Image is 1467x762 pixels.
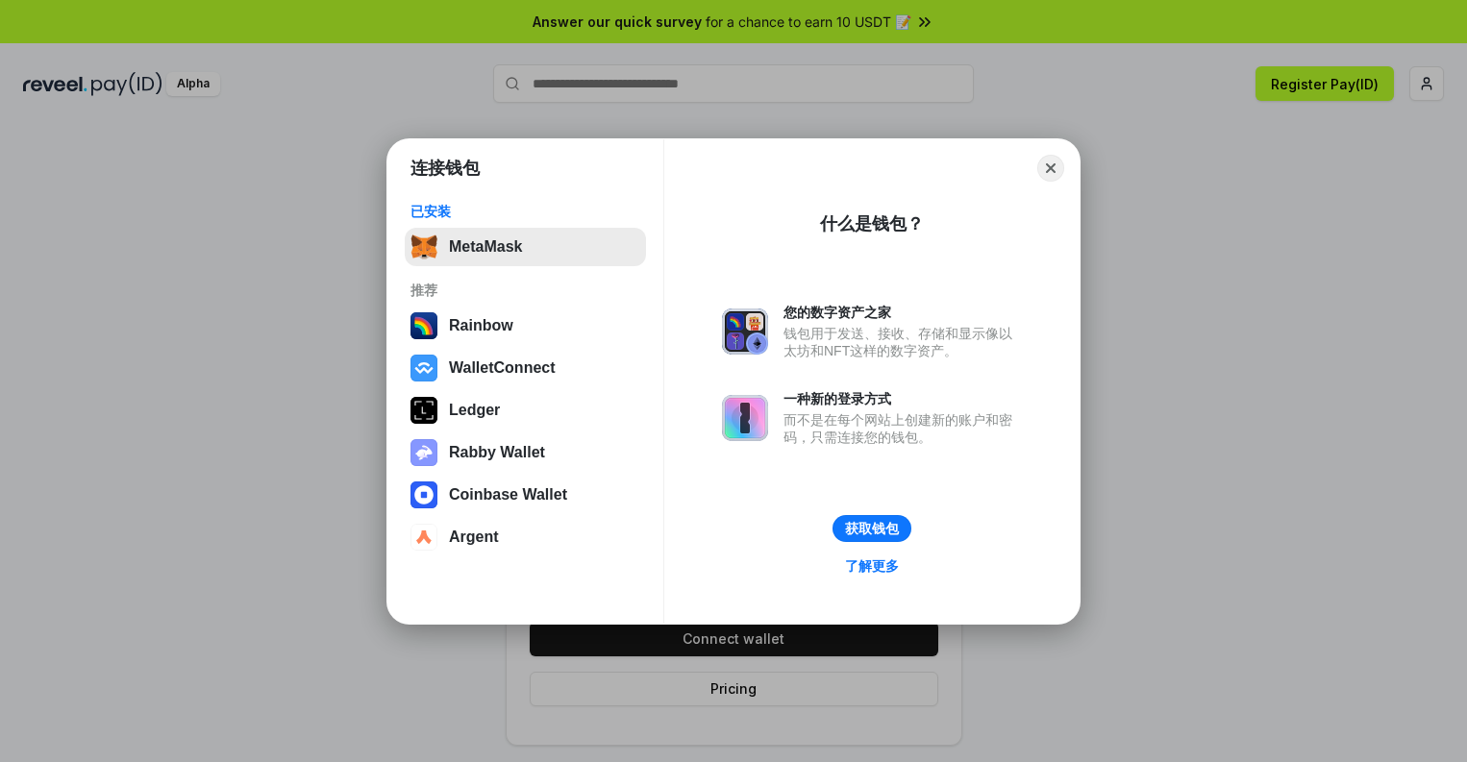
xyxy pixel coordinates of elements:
div: Coinbase Wallet [449,486,567,504]
div: 一种新的登录方式 [783,390,1022,407]
div: Rabby Wallet [449,444,545,461]
div: 已安装 [410,203,640,220]
div: Ledger [449,402,500,419]
img: svg+xml,%3Csvg%20width%3D%22120%22%20height%3D%22120%22%20viewBox%3D%220%200%20120%20120%22%20fil... [410,312,437,339]
img: svg+xml,%3Csvg%20width%3D%2228%22%20height%3D%2228%22%20viewBox%3D%220%200%2028%2028%22%20fill%3D... [410,524,437,551]
button: 获取钱包 [833,515,911,542]
div: 推荐 [410,282,640,299]
button: Coinbase Wallet [405,476,646,514]
div: MetaMask [449,238,522,256]
div: 获取钱包 [845,520,899,537]
div: 而不是在每个网站上创建新的账户和密码，只需连接您的钱包。 [783,411,1022,446]
div: Rainbow [449,317,513,334]
button: WalletConnect [405,349,646,387]
img: svg+xml,%3Csvg%20xmlns%3D%22http%3A%2F%2Fwww.w3.org%2F2000%2Fsvg%22%20fill%3D%22none%22%20viewBox... [722,308,768,355]
div: WalletConnect [449,359,556,377]
button: Close [1037,155,1064,182]
h1: 连接钱包 [410,157,480,180]
div: 什么是钱包？ [820,212,924,235]
div: 钱包用于发送、接收、存储和显示像以太坊和NFT这样的数字资产。 [783,325,1022,359]
img: svg+xml,%3Csvg%20xmlns%3D%22http%3A%2F%2Fwww.w3.org%2F2000%2Fsvg%22%20fill%3D%22none%22%20viewBox... [410,439,437,466]
div: 了解更多 [845,557,899,575]
img: svg+xml,%3Csvg%20fill%3D%22none%22%20height%3D%2233%22%20viewBox%3D%220%200%2035%2033%22%20width%... [410,234,437,260]
button: Ledger [405,391,646,430]
img: svg+xml,%3Csvg%20width%3D%2228%22%20height%3D%2228%22%20viewBox%3D%220%200%2028%2028%22%20fill%3D... [410,355,437,381]
div: 您的数字资产之家 [783,304,1022,321]
img: svg+xml,%3Csvg%20width%3D%2228%22%20height%3D%2228%22%20viewBox%3D%220%200%2028%2028%22%20fill%3D... [410,481,437,508]
div: Argent [449,528,499,546]
button: Rainbow [405,307,646,345]
a: 了解更多 [833,553,910,578]
button: MetaMask [405,228,646,266]
img: svg+xml,%3Csvg%20xmlns%3D%22http%3A%2F%2Fwww.w3.org%2F2000%2Fsvg%22%20width%3D%2228%22%20height%3... [410,397,437,424]
button: Argent [405,518,646,556]
button: Rabby Wallet [405,433,646,472]
img: svg+xml,%3Csvg%20xmlns%3D%22http%3A%2F%2Fwww.w3.org%2F2000%2Fsvg%22%20fill%3D%22none%22%20viewBox... [722,395,768,441]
